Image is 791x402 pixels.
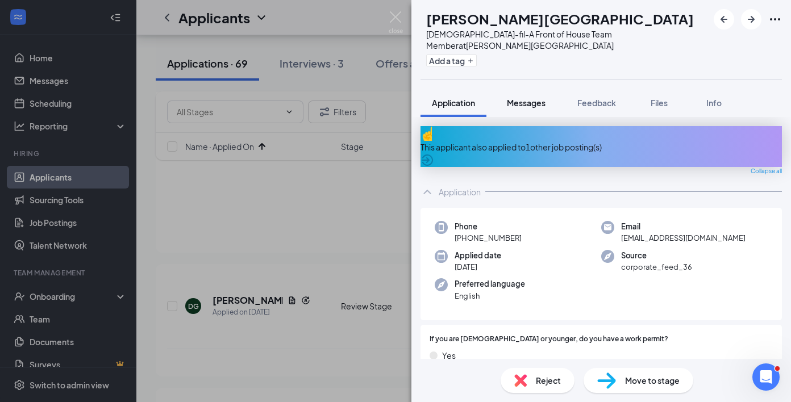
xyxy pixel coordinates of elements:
[455,261,501,273] span: [DATE]
[439,186,481,198] div: Application
[430,334,668,345] span: If you are [DEMOGRAPHIC_DATA] or younger, do you have a work permit?
[536,374,561,387] span: Reject
[455,221,522,232] span: Phone
[467,57,474,64] svg: Plus
[621,261,692,273] span: corporate_feed_36
[651,98,668,108] span: Files
[507,98,546,108] span: Messages
[768,12,782,26] svg: Ellipses
[714,9,734,30] button: ArrowLeftNew
[426,28,708,51] div: [DEMOGRAPHIC_DATA]-fil-A Front of House Team Member at [PERSON_NAME][GEOGRAPHIC_DATA]
[442,349,456,362] span: Yes
[621,232,746,244] span: [EMAIL_ADDRESS][DOMAIN_NAME]
[455,278,525,290] span: Preferred language
[426,55,477,66] button: PlusAdd a tag
[455,232,522,244] span: [PHONE_NUMBER]
[421,153,434,167] svg: ArrowCircle
[455,290,525,301] span: English
[744,12,758,26] svg: ArrowRight
[751,167,782,176] span: Collapse all
[421,185,434,199] svg: ChevronUp
[625,374,680,387] span: Move to stage
[432,98,475,108] span: Application
[706,98,722,108] span: Info
[741,9,761,30] button: ArrowRight
[577,98,616,108] span: Feedback
[717,12,731,26] svg: ArrowLeftNew
[621,250,692,261] span: Source
[426,9,694,28] h1: [PERSON_NAME][GEOGRAPHIC_DATA]
[621,221,746,232] span: Email
[455,250,501,261] span: Applied date
[752,363,780,391] iframe: Intercom live chat
[421,141,782,153] div: This applicant also applied to 1 other job posting(s)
